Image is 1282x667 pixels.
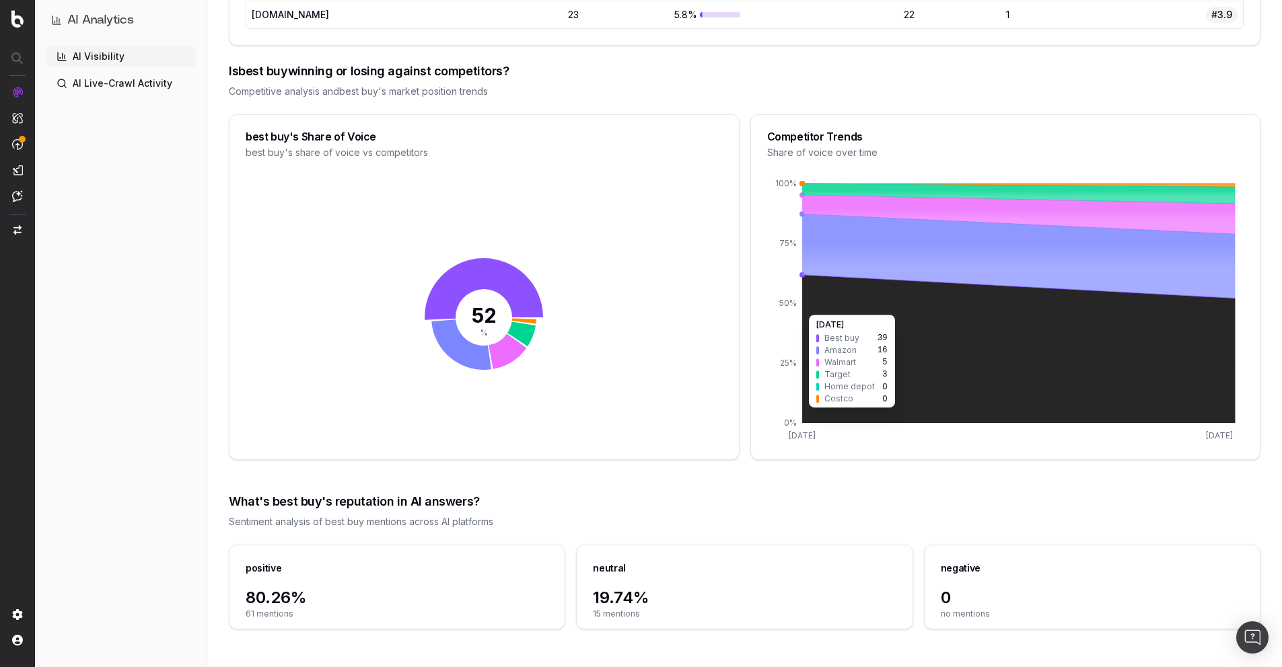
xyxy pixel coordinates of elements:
[12,635,23,645] img: My account
[246,587,548,609] span: 80.26%
[229,85,1260,98] div: Competitive analysis and best buy 's market position trends
[780,358,797,368] tspan: 25%
[252,8,418,22] div: [DOMAIN_NAME]
[246,146,723,159] div: best buy's share of voice vs competitors
[472,303,497,327] tspan: 52
[480,327,488,338] tspan: %
[11,10,24,28] img: Botify logo
[784,418,797,428] tspan: 0%
[229,515,1260,528] div: Sentiment analysis of best buy mentions across AI platforms
[593,561,626,575] div: neutral
[775,178,797,188] tspan: 100%
[1206,7,1238,23] span: #3.9
[941,609,1244,619] span: no mentions
[767,131,1244,142] div: Competitor Trends
[246,609,548,619] span: 61 mentions
[593,609,896,619] span: 15 mentions
[67,11,134,30] h1: AI Analytics
[779,298,797,308] tspan: 50%
[941,561,981,575] div: negative
[229,492,1260,511] div: What's best buy's reputation in AI answers?
[590,8,741,22] div: 5.8%
[779,238,797,248] tspan: 75%
[12,139,23,150] img: Activation
[46,73,196,94] a: AI Live-Crawl Activity
[1236,621,1269,654] div: Open Intercom Messenger
[12,112,23,124] img: Intelligence
[246,561,281,575] div: positive
[925,8,1009,22] div: 1
[12,190,23,202] img: Assist
[767,146,1244,159] div: Share of voice over time
[1207,430,1234,440] tspan: [DATE]
[229,62,1260,81] div: Is best buy winning or losing against competitors?
[12,609,23,620] img: Setting
[941,587,1244,609] span: 0
[429,8,579,22] div: 23
[246,131,723,142] div: best buy's Share of Voice
[51,11,190,30] button: AI Analytics
[751,8,915,22] div: 22
[789,430,816,440] tspan: [DATE]
[12,165,23,175] img: Studio
[46,46,196,67] a: AI Visibility
[593,587,896,609] span: 19.74%
[13,225,22,235] img: Switch project
[12,87,23,97] img: Analytics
